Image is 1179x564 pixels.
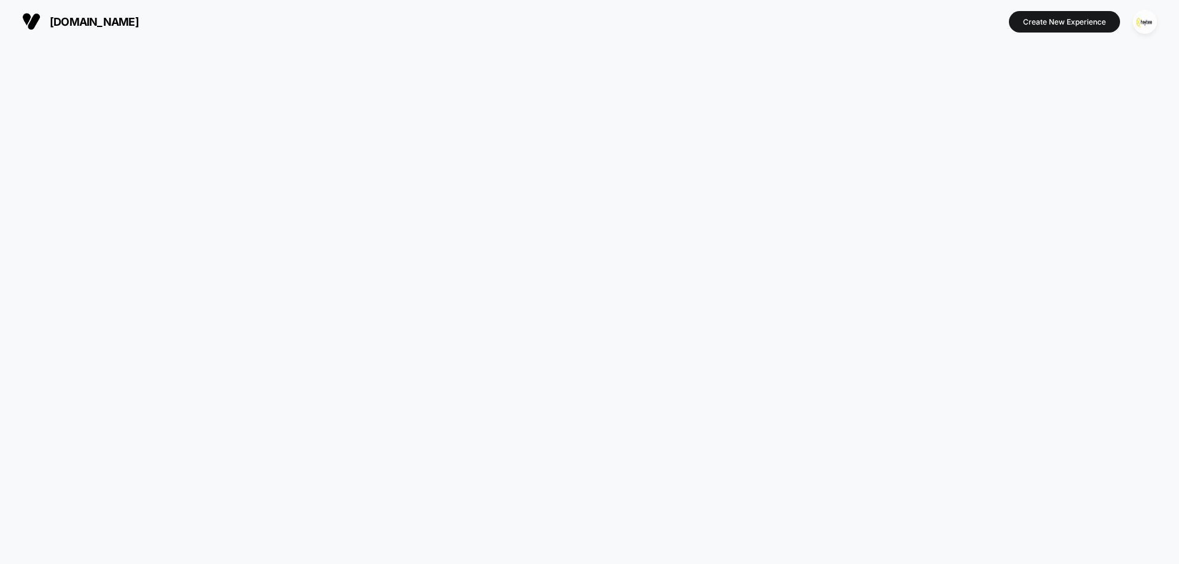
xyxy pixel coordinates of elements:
button: ppic [1129,9,1161,34]
img: ppic [1133,10,1157,34]
img: Visually logo [22,12,41,31]
span: [DOMAIN_NAME] [50,15,139,28]
button: [DOMAIN_NAME] [18,12,142,31]
button: Create New Experience [1009,11,1120,33]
